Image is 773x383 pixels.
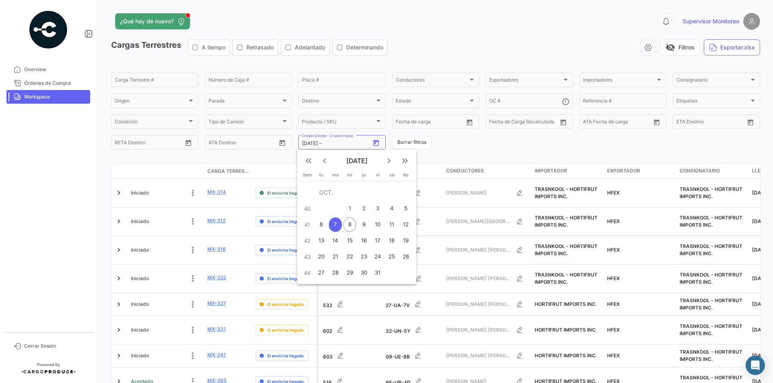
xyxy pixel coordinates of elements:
[400,156,410,166] mat-icon: keyboard_double_arrow_right
[358,201,370,216] div: 2
[399,201,413,217] button: 5 de octubre de 2025
[300,217,314,233] td: 41
[362,172,366,178] span: ju
[333,157,381,165] span: [DATE]
[372,233,384,248] div: 17
[319,172,323,178] span: lu
[300,201,314,217] td: 40
[315,250,327,264] div: 20
[328,249,343,265] button: 21 de octubre de 2025
[329,233,342,248] div: 14
[343,217,356,232] div: 8
[343,233,356,248] div: 15
[357,217,371,233] button: 9 de octubre de 2025
[315,266,327,280] div: 27
[357,249,371,265] button: 23 de octubre de 2025
[371,217,385,233] button: 10 de octubre de 2025
[343,217,357,233] button: 8 de octubre de 2025
[343,201,356,216] div: 1
[328,233,343,249] button: 14 de octubre de 2025
[385,233,399,249] button: 18 de octubre de 2025
[384,156,394,166] mat-icon: keyboard_arrow_right
[320,156,329,166] mat-icon: keyboard_arrow_left
[376,172,380,178] span: vi
[328,217,343,233] button: 7 de octubre de 2025
[358,233,370,248] div: 16
[372,266,384,280] div: 31
[385,233,398,248] div: 18
[399,233,412,248] div: 19
[372,217,384,232] div: 10
[399,249,413,265] button: 26 de octubre de 2025
[385,217,399,233] button: 11 de octubre de 2025
[329,250,342,264] div: 21
[343,265,357,281] button: 29 de octubre de 2025
[372,201,384,216] div: 3
[358,217,370,232] div: 9
[399,217,413,233] button: 12 de octubre de 2025
[300,249,314,265] td: 43
[385,249,399,265] button: 25 de octubre de 2025
[304,156,313,166] mat-icon: keyboard_double_arrow_left
[385,250,398,264] div: 25
[300,265,314,281] td: 44
[328,265,343,281] button: 28 de octubre de 2025
[357,265,371,281] button: 30 de octubre de 2025
[371,201,385,217] button: 3 de octubre de 2025
[357,201,371,217] button: 2 de octubre de 2025
[343,233,357,249] button: 15 de octubre de 2025
[358,266,370,280] div: 30
[329,266,342,280] div: 28
[372,250,384,264] div: 24
[343,249,357,265] button: 22 de octubre de 2025
[385,201,399,217] button: 4 de octubre de 2025
[399,201,412,216] div: 5
[314,265,328,281] button: 27 de octubre de 2025
[385,201,398,216] div: 4
[329,217,342,232] div: 7
[357,233,371,249] button: 16 de octubre de 2025
[371,233,385,249] button: 17 de octubre de 2025
[746,356,765,375] div: Abrir Intercom Messenger
[332,172,339,178] span: ma
[314,233,328,249] button: 13 de octubre de 2025
[399,233,413,249] button: 19 de octubre de 2025
[343,201,357,217] button: 1 de octubre de 2025
[371,265,385,281] button: 31 de octubre de 2025
[314,217,328,233] button: 6 de octubre de 2025
[315,217,327,232] div: 6
[371,249,385,265] button: 24 de octubre de 2025
[403,172,409,178] span: do
[343,250,356,264] div: 22
[399,250,412,264] div: 26
[314,184,413,201] td: OCT.
[389,172,394,178] span: sá
[300,172,314,181] th: Sem
[347,172,352,178] span: mi
[300,233,314,249] td: 42
[314,249,328,265] button: 20 de octubre de 2025
[399,217,412,232] div: 12
[343,266,356,280] div: 29
[358,250,370,264] div: 23
[315,233,327,248] div: 13
[385,217,398,232] div: 11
